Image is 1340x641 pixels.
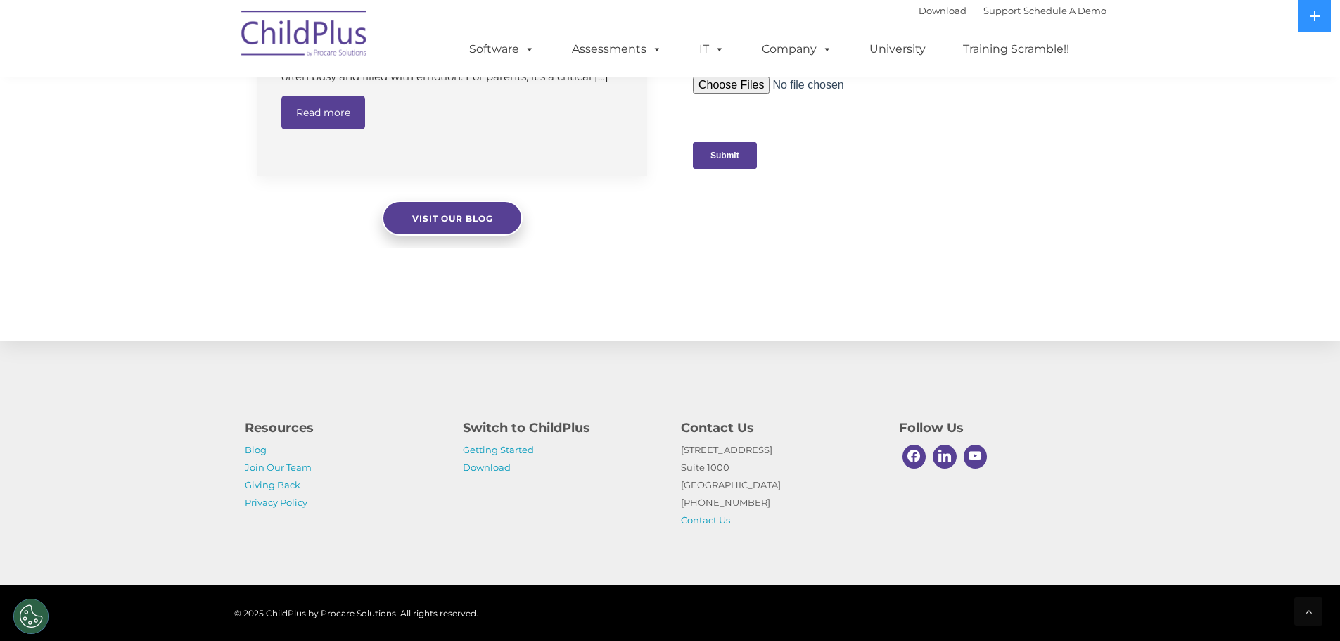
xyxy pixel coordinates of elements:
a: Facebook [899,441,930,472]
p: [STREET_ADDRESS] Suite 1000 [GEOGRAPHIC_DATA] [PHONE_NUMBER] [681,441,878,529]
a: Read more [281,96,365,129]
a: Assessments [558,35,676,63]
span: Visit our blog [411,213,492,224]
a: IT [685,35,739,63]
span: Phone number [196,151,255,161]
img: ChildPlus by Procare Solutions [234,1,375,71]
a: Download [919,5,966,16]
h4: Switch to ChildPlus [463,418,660,438]
a: Visit our blog [382,201,523,236]
span: Last name [196,93,238,103]
a: Getting Started [463,444,534,455]
a: Youtube [960,441,991,472]
a: Blog [245,444,267,455]
span: © 2025 ChildPlus by Procare Solutions. All rights reserved. [234,608,478,618]
h4: Follow Us [899,418,1096,438]
a: Download [463,462,511,473]
a: Company [748,35,846,63]
a: Training Scramble!! [949,35,1083,63]
font: | [919,5,1106,16]
a: Support [983,5,1021,16]
a: Linkedin [929,441,960,472]
a: Giving Back [245,479,300,490]
a: Schedule A Demo [1023,5,1106,16]
a: University [855,35,940,63]
a: Privacy Policy [245,497,307,508]
h4: Resources [245,418,442,438]
a: Join Our Team [245,462,312,473]
a: Contact Us [681,514,730,526]
a: Software [455,35,549,63]
button: Cookies Settings [13,599,49,634]
h4: Contact Us [681,418,878,438]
